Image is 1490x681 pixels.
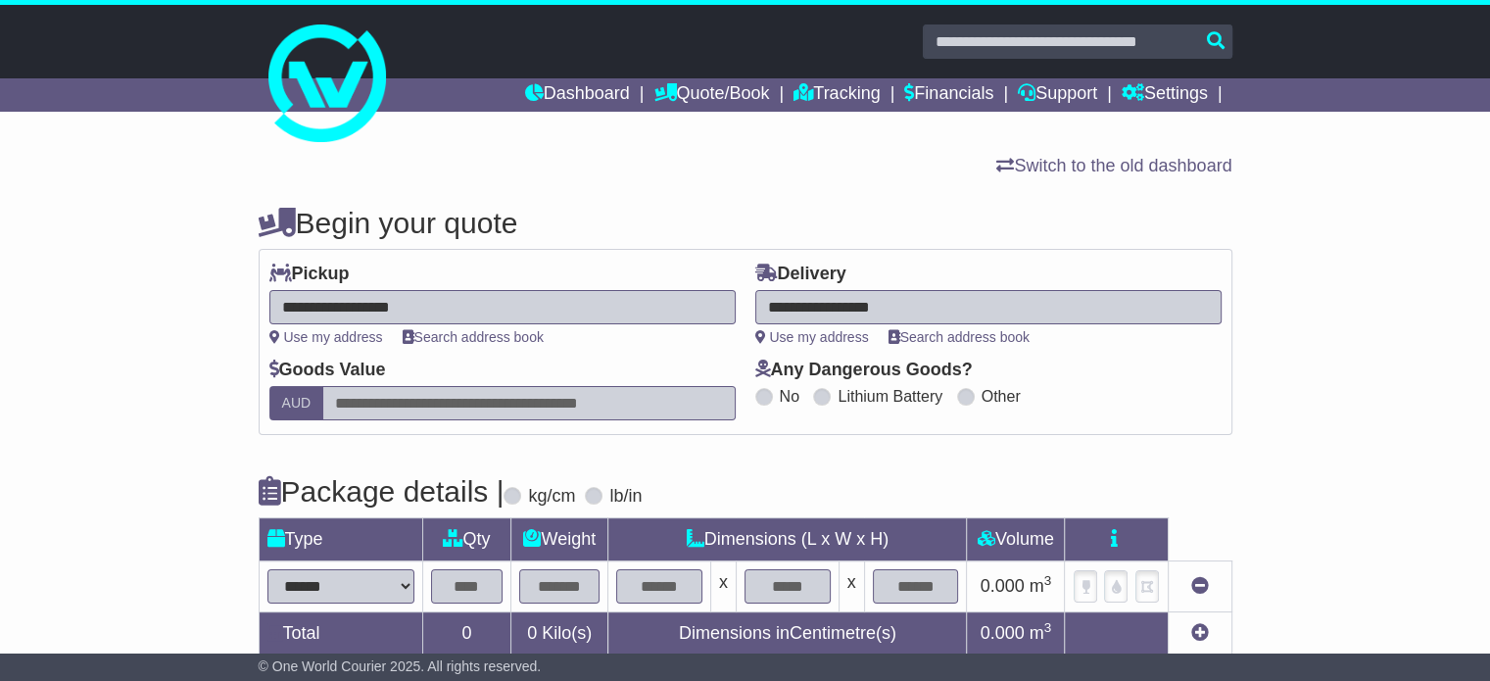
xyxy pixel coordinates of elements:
sup: 3 [1044,573,1052,588]
span: m [1030,576,1052,596]
a: Switch to the old dashboard [996,156,1231,175]
sup: 3 [1044,620,1052,635]
a: Quote/Book [653,78,769,112]
td: 0 [422,612,511,656]
span: © One World Courier 2025. All rights reserved. [259,658,542,674]
span: 0.000 [981,623,1025,643]
h4: Package details | [259,475,505,508]
a: Tracking [793,78,880,112]
label: lb/in [609,486,642,508]
label: No [780,387,799,406]
label: Goods Value [269,360,386,381]
span: m [1030,623,1052,643]
label: Other [982,387,1021,406]
span: 0 [527,623,537,643]
a: Use my address [755,329,869,345]
td: Kilo(s) [511,612,608,656]
td: x [839,561,864,612]
a: Support [1018,78,1097,112]
td: Weight [511,518,608,561]
a: Search address book [403,329,544,345]
label: Lithium Battery [838,387,942,406]
h4: Begin your quote [259,207,1232,239]
td: Dimensions (L x W x H) [608,518,967,561]
td: Qty [422,518,511,561]
td: Type [259,518,422,561]
td: Total [259,612,422,656]
a: Search address book [889,329,1030,345]
a: Remove this item [1191,576,1209,596]
a: Use my address [269,329,383,345]
label: kg/cm [528,486,575,508]
label: Pickup [269,264,350,285]
td: Volume [967,518,1065,561]
a: Financials [904,78,993,112]
td: x [710,561,736,612]
label: AUD [269,386,324,420]
label: Delivery [755,264,846,285]
a: Dashboard [525,78,630,112]
label: Any Dangerous Goods? [755,360,973,381]
td: Dimensions in Centimetre(s) [608,612,967,656]
a: Settings [1122,78,1208,112]
a: Add new item [1191,623,1209,643]
span: 0.000 [981,576,1025,596]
